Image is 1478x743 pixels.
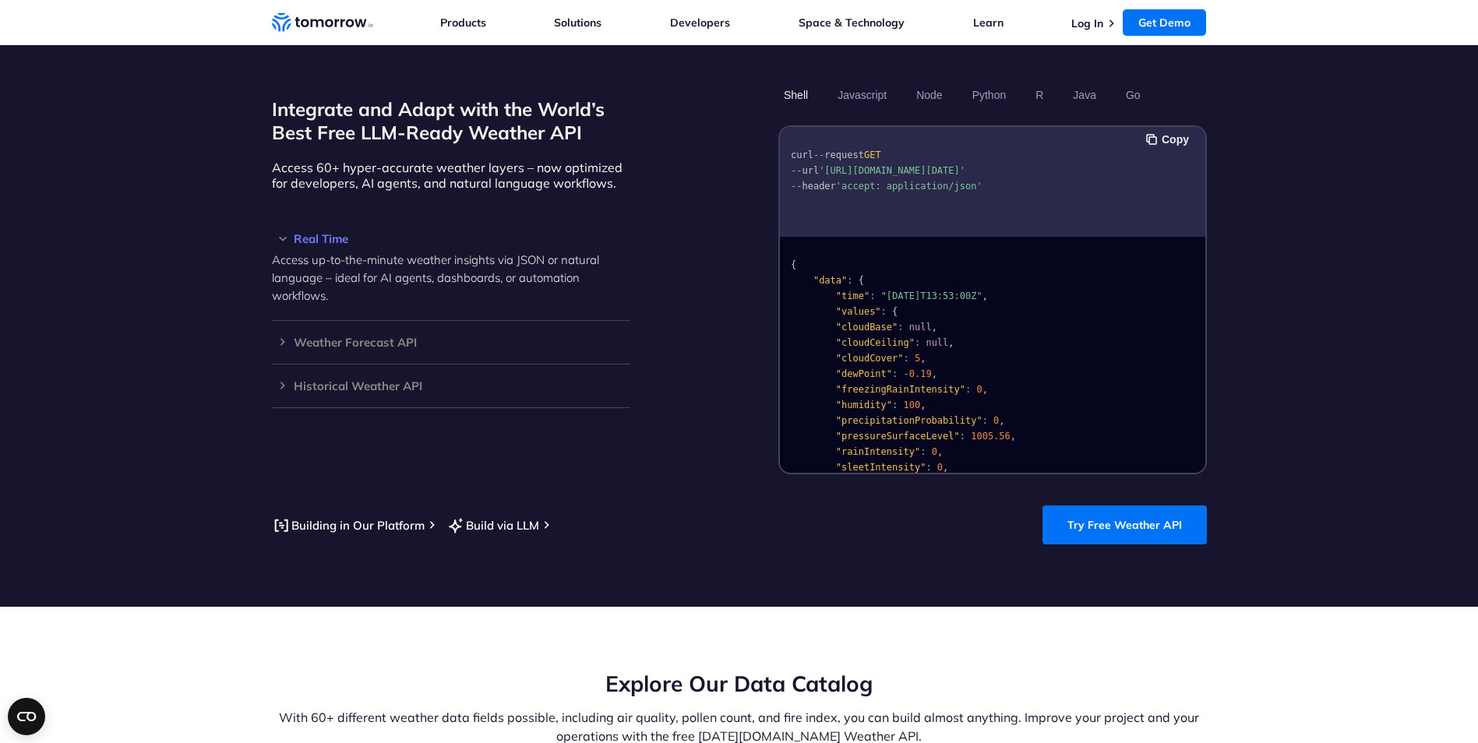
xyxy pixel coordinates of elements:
[835,368,891,379] span: "dewPoint"
[440,16,486,30] a: Products
[926,337,948,348] span: null
[948,337,954,348] span: ,
[870,291,875,301] span: :
[272,336,630,348] h3: Weather Forecast API
[835,291,869,301] span: "time"
[1123,9,1206,36] a: Get Demo
[926,462,931,473] span: :
[863,150,880,160] span: GET
[272,669,1207,699] h2: Explore Our Data Catalog
[446,516,539,535] a: Build via LLM
[993,415,999,426] span: 0
[1120,82,1145,108] button: Go
[272,97,630,144] h2: Integrate and Adapt with the World’s Best Free LLM-Ready Weather API
[982,384,987,395] span: ,
[892,306,898,317] span: {
[819,165,965,176] span: '[URL][DOMAIN_NAME][DATE]'
[908,322,931,333] span: null
[835,446,919,457] span: "rainIntensity"
[908,368,931,379] span: 0.19
[903,400,920,410] span: 100
[670,16,730,30] a: Developers
[971,431,1011,442] span: 1005.56
[272,233,630,245] h3: Real Time
[931,368,937,379] span: ,
[813,275,846,286] span: "data"
[835,322,897,333] span: "cloudBase"
[892,400,898,410] span: :
[272,11,373,34] a: Home link
[1042,505,1207,544] a: Try Free Weather API
[847,275,852,286] span: :
[835,400,891,410] span: "humidity"
[982,415,987,426] span: :
[272,251,630,305] p: Access up-to-the-minute weather insights via JSON or natural language – ideal for AI agents, dash...
[1146,131,1194,148] button: Copy
[965,384,970,395] span: :
[880,291,982,301] span: "[DATE]T13:53:00Z"
[931,322,937,333] span: ,
[791,259,796,270] span: {
[920,446,926,457] span: :
[835,384,965,395] span: "freezingRainIntensity"
[791,181,802,192] span: --
[272,160,630,191] p: Access 60+ hyper-accurate weather layers – now optimized for developers, AI agents, and natural l...
[799,16,905,30] a: Space & Technology
[835,337,914,348] span: "cloudCeiling"
[802,165,819,176] span: url
[272,516,425,535] a: Building in Our Platform
[966,82,1011,108] button: Python
[791,165,802,176] span: --
[835,306,880,317] span: "values"
[914,337,919,348] span: :
[1030,82,1049,108] button: R
[903,368,908,379] span: -
[898,322,903,333] span: :
[824,150,864,160] span: request
[835,415,982,426] span: "precipitationProbability"
[1067,82,1102,108] button: Java
[920,353,926,364] span: ,
[892,368,898,379] span: :
[8,698,45,735] button: Open CMP widget
[914,353,919,364] span: 5
[943,462,948,473] span: ,
[911,82,947,108] button: Node
[835,181,982,192] span: 'accept: application/json'
[832,82,892,108] button: Javascript
[959,431,965,442] span: :
[835,353,903,364] span: "cloudCover"
[931,446,937,457] span: 0
[920,400,926,410] span: ,
[858,275,863,286] span: {
[835,431,959,442] span: "pressureSurfaceLevel"
[1010,431,1015,442] span: ,
[778,82,813,108] button: Shell
[880,306,886,317] span: :
[976,384,982,395] span: 0
[791,150,813,160] span: curl
[554,16,601,30] a: Solutions
[999,415,1004,426] span: ,
[937,462,942,473] span: 0
[982,291,987,301] span: ,
[835,462,926,473] span: "sleetIntensity"
[802,181,835,192] span: header
[272,380,630,392] h3: Historical Weather API
[937,446,942,457] span: ,
[813,150,824,160] span: --
[903,353,908,364] span: :
[1071,16,1103,30] a: Log In
[973,16,1004,30] a: Learn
